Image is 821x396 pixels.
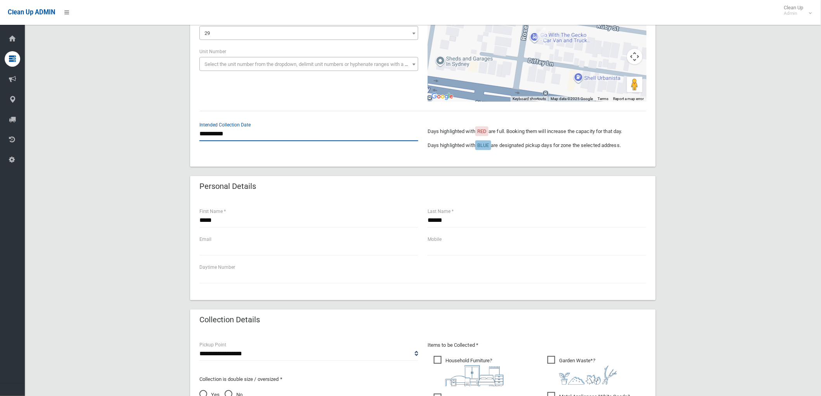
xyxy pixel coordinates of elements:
[204,30,210,36] span: 29
[204,61,421,67] span: Select the unit number from the dropdown, delimit unit numbers or hyphenate ranges with a comma
[627,77,643,92] button: Drag Pegman onto the map to open Street View
[613,97,644,101] a: Report a map error
[428,141,646,150] p: Days highlighted with are designated pickup days for zone the selected address.
[201,28,416,39] span: 29
[428,341,646,350] p: Items to be Collected *
[434,356,504,386] span: Household Furniture
[780,5,811,16] span: Clean Up
[784,10,804,16] small: Admin
[551,97,593,101] span: Map data ©2025 Google
[445,365,504,386] img: aa9efdbe659d29b613fca23ba79d85cb.png
[477,142,489,148] span: BLUE
[537,28,546,41] div: 29 Ruby Street, YAGOONA NSW 2199
[8,9,55,16] span: Clean Up ADMIN
[199,26,418,40] span: 29
[190,312,269,327] header: Collection Details
[190,179,265,194] header: Personal Details
[547,356,617,385] span: Garden Waste*
[477,128,487,134] span: RED
[559,365,617,385] img: 4fd8a5c772b2c999c83690221e5242e0.png
[199,375,418,384] p: Collection is double size / oversized *
[428,127,646,136] p: Days highlighted with are full. Booking them will increase the capacity for that day.
[627,49,643,64] button: Map camera controls
[513,96,546,102] button: Keyboard shortcuts
[598,97,608,101] a: Terms (opens in new tab)
[430,92,455,102] a: Open this area in Google Maps (opens a new window)
[445,358,504,386] i: ?
[430,92,455,102] img: Google
[559,358,617,385] i: ?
